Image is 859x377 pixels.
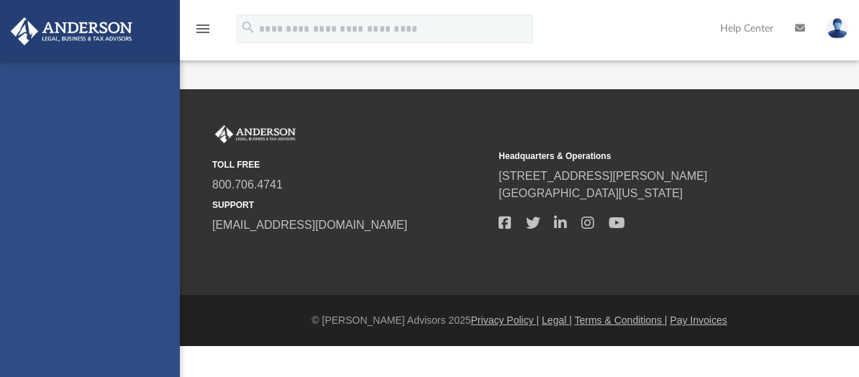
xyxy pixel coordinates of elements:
small: TOLL FREE [212,158,488,171]
small: SUPPORT [212,199,488,212]
a: Privacy Policy | [471,314,540,326]
img: User Pic [827,18,848,39]
a: [GEOGRAPHIC_DATA][US_STATE] [499,187,683,199]
a: menu [194,27,212,37]
a: 800.706.4741 [212,178,283,191]
i: menu [194,20,212,37]
a: Terms & Conditions | [575,314,668,326]
a: [STREET_ADDRESS][PERSON_NAME] [499,170,707,182]
a: [EMAIL_ADDRESS][DOMAIN_NAME] [212,219,407,231]
a: Pay Invoices [670,314,727,326]
img: Anderson Advisors Platinum Portal [212,125,299,144]
div: © [PERSON_NAME] Advisors 2025 [180,313,859,328]
img: Anderson Advisors Platinum Portal [6,17,137,45]
i: search [240,19,256,35]
small: Headquarters & Operations [499,150,775,163]
a: Legal | [542,314,572,326]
